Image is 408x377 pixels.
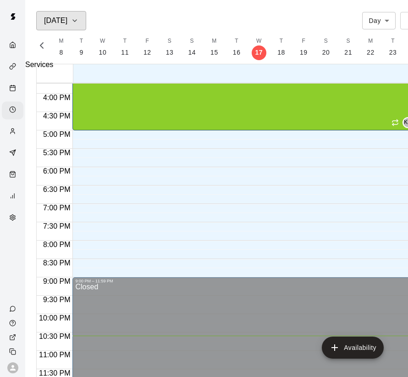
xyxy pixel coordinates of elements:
[391,119,399,126] span: Recurring availability
[181,34,203,60] button: S14
[346,37,350,46] span: S
[2,302,25,316] a: Contact Us
[123,37,127,46] span: T
[324,37,328,46] span: S
[36,11,86,30] button: [DATE]
[59,37,63,46] span: M
[41,204,73,212] span: 7:00 PM
[190,37,194,46] span: S
[389,48,397,57] p: 23
[92,34,114,60] button: W10
[322,337,384,359] button: add
[235,37,238,46] span: T
[136,34,159,60] button: F12
[41,112,73,120] span: 4:30 PM
[80,37,83,46] span: T
[166,48,174,57] p: 13
[59,48,63,57] p: 8
[362,12,396,29] div: Day
[41,130,73,138] span: 5:00 PM
[344,48,352,57] p: 21
[99,48,107,57] p: 10
[210,48,218,57] p: 15
[391,37,395,46] span: T
[2,330,25,344] a: View public page
[367,48,375,57] p: 22
[337,34,359,60] button: S21
[188,48,196,57] p: 14
[41,259,73,267] span: 8:30 PM
[79,48,83,57] p: 9
[203,34,226,60] button: M15
[51,34,72,60] button: M8
[41,94,73,101] span: 4:00 PM
[121,48,129,57] p: 11
[37,351,72,359] span: 11:00 PM
[292,34,315,60] button: F19
[226,34,248,60] button: T16
[37,369,72,377] span: 11:30 PM
[41,167,73,175] span: 6:00 PM
[277,48,285,57] p: 18
[41,241,73,248] span: 8:00 PM
[41,149,73,157] span: 5:30 PM
[2,344,25,359] div: Copy public page link
[315,34,337,60] button: S20
[233,48,241,57] p: 16
[248,34,270,60] button: W17
[322,48,330,57] p: 20
[41,186,73,193] span: 6:30 PM
[25,61,53,69] div: Services
[100,37,105,46] span: W
[255,48,263,57] p: 17
[368,37,373,46] span: M
[280,37,283,46] span: T
[159,34,181,60] button: S13
[359,34,382,60] button: M22
[212,37,216,46] span: M
[44,14,67,27] h6: [DATE]
[143,48,151,57] p: 12
[168,37,171,46] span: S
[37,332,72,340] span: 10:30 PM
[4,7,22,26] img: Swift logo
[145,37,149,46] span: F
[37,314,72,322] span: 10:00 PM
[382,34,404,60] button: T23
[41,296,73,304] span: 9:30 PM
[300,48,308,57] p: 19
[2,316,25,330] a: Visit help center
[270,34,292,60] button: T18
[302,37,305,46] span: F
[72,34,92,60] button: T9
[41,277,73,285] span: 9:00 PM
[256,37,262,46] span: W
[114,34,136,60] button: T11
[41,222,73,230] span: 7:30 PM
